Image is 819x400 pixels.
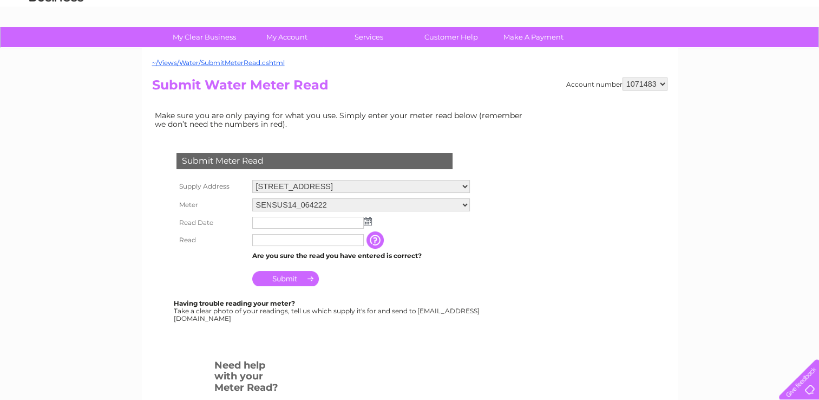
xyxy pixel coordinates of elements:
div: Submit Meter Read [176,153,453,169]
a: Customer Help [407,27,496,47]
a: Services [324,27,414,47]
div: Account number [566,78,667,91]
a: Contact [747,46,774,54]
a: Telecoms [686,46,718,54]
a: 0333 014 3131 [615,5,690,19]
input: Information [366,231,386,249]
td: Are you sure the read you have entered is correct? [250,249,473,263]
a: Blog [725,46,741,54]
a: My Clear Business [160,27,249,47]
a: Energy [656,46,679,54]
input: Submit [252,271,319,286]
img: ... [364,217,372,225]
th: Meter [174,196,250,214]
th: Read [174,231,250,249]
a: Water [628,46,649,54]
th: Supply Address [174,177,250,196]
a: Log out [783,46,809,54]
a: ~/Views/Water/SubmitMeterRead.cshtml [152,59,285,67]
a: My Account [242,27,331,47]
div: Clear Business is a trading name of Verastar Limited (registered in [GEOGRAPHIC_DATA] No. 3667643... [154,6,666,53]
div: Take a clear photo of your readings, tell us which supply it's for and send to [EMAIL_ADDRESS][DO... [174,300,481,322]
b: Having trouble reading your meter? [174,299,295,307]
img: logo.png [29,28,84,61]
th: Read Date [174,214,250,231]
h2: Submit Water Meter Read [152,78,667,98]
td: Make sure you are only paying for what you use. Simply enter your meter read below (remember we d... [152,108,531,131]
a: Make A Payment [489,27,578,47]
h3: Need help with your Meter Read? [214,358,281,399]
